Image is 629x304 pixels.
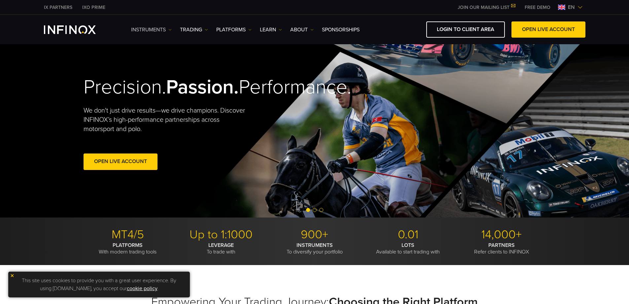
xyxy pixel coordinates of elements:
span: Go to slide 1 [306,208,310,212]
p: MT4/5 [84,227,172,242]
span: Go to slide 3 [319,208,323,212]
a: PLATFORMS [216,26,252,34]
p: To diversify your portfolio [270,242,359,255]
p: With modern trading tools [84,242,172,255]
p: 900+ [270,227,359,242]
strong: PARTNERS [488,242,515,249]
strong: PLATFORMS [113,242,143,249]
strong: Passion. [166,75,239,99]
p: Refer clients to INFINOX [457,242,546,255]
a: LOGIN TO CLIENT AREA [426,21,505,38]
a: INFINOX Logo [44,25,111,34]
p: 0.01 [364,227,452,242]
a: Learn [260,26,282,34]
a: cookie policy [127,285,157,292]
strong: INSTRUMENTS [297,242,333,249]
h2: Precision. Performance. [84,75,292,99]
p: We don't just drive results—we drive champions. Discover INFINOX’s high-performance partnerships ... [84,106,250,134]
img: yellow close icon [10,273,15,278]
span: Go to slide 2 [313,208,317,212]
span: en [565,3,577,11]
a: SPONSORSHIPS [322,26,360,34]
a: ABOUT [290,26,314,34]
strong: LOTS [402,242,414,249]
a: JOIN OUR MAILING LIST [453,5,520,10]
a: Instruments [131,26,172,34]
a: INFINOX MENU [520,4,555,11]
strong: LEVERAGE [208,242,234,249]
p: 14,000+ [457,227,546,242]
p: Available to start trading with [364,242,452,255]
p: This site uses cookies to provide you with a great user experience. By using [DOMAIN_NAME], you a... [12,275,187,294]
p: Up to 1:1000 [177,227,265,242]
a: Open Live Account [84,153,157,170]
a: INFINOX [77,4,110,11]
p: To trade with [177,242,265,255]
a: TRADING [180,26,208,34]
a: INFINOX [39,4,77,11]
a: OPEN LIVE ACCOUNT [511,21,585,38]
